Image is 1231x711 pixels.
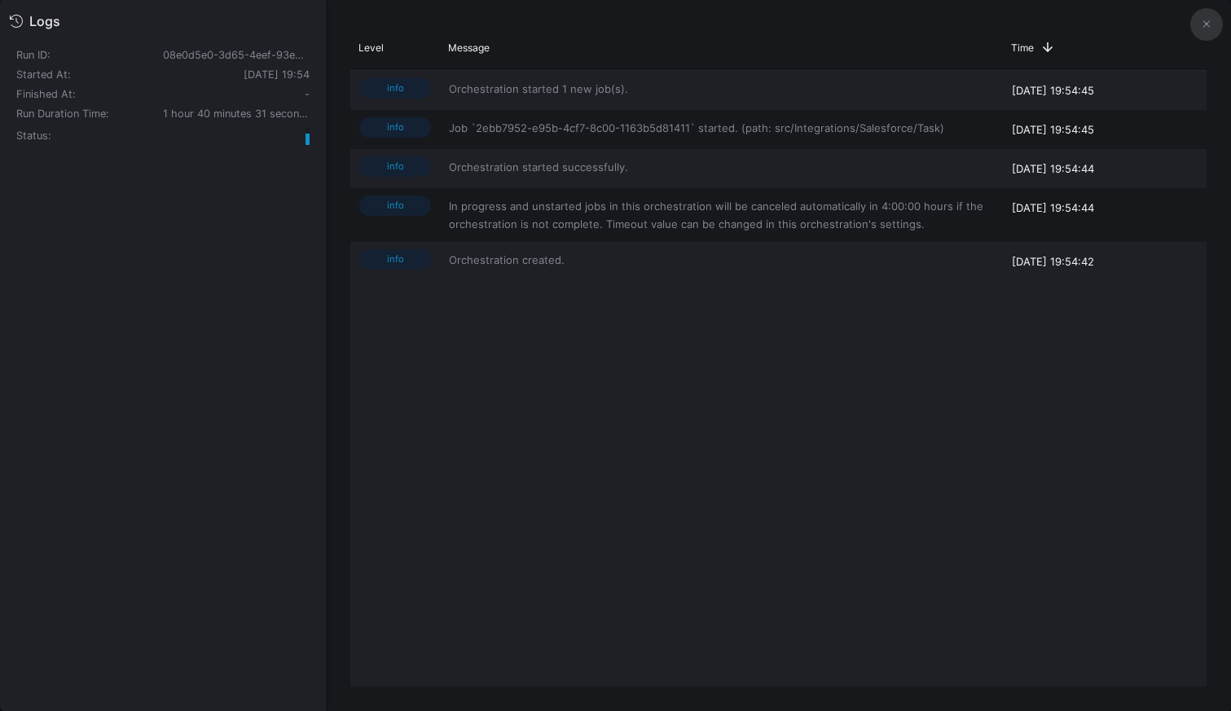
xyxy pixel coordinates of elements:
[163,108,311,120] span: 1 hour 40 minutes 31 seconds
[16,129,163,143] div: Status:
[1003,188,1207,242] div: [DATE] 19:54:44
[449,119,994,137] span: Job `2ebb7952-e95b-4cf7-8c00-1163b5d81411` started. (path: src/Integrations/Salesforce/Task)
[1003,110,1207,149] div: [DATE] 19:54:45
[16,108,163,121] div: Run Duration Time:
[359,249,431,270] span: info
[449,158,994,176] span: Orchestration started successfully.
[359,78,431,99] span: info
[1011,42,1034,54] span: Time
[16,50,163,60] div: Run ID:
[305,88,310,100] span: -
[449,251,994,269] span: Orchestration created.
[1003,149,1207,188] div: [DATE] 19:54:44
[359,117,431,138] span: info
[358,42,384,54] span: Level
[449,80,994,98] span: Orchestration started 1 new job(s).
[359,156,431,177] span: info
[448,42,490,54] span: Message
[16,68,163,81] div: Started At:
[29,13,60,29] div: Logs
[449,197,994,233] span: In progress and unstarted jobs in this orchestration will be canceled automatically in 4:00:00 ho...
[244,68,310,81] span: [DATE] 19:54
[1003,242,1207,281] div: [DATE] 19:54:42
[359,195,431,216] span: info
[1003,71,1207,110] div: [DATE] 19:54:45
[163,49,310,62] div: 08e0d5e0-3d65-4eef-93e4-e601808754f3
[16,88,163,101] div: Finished At:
